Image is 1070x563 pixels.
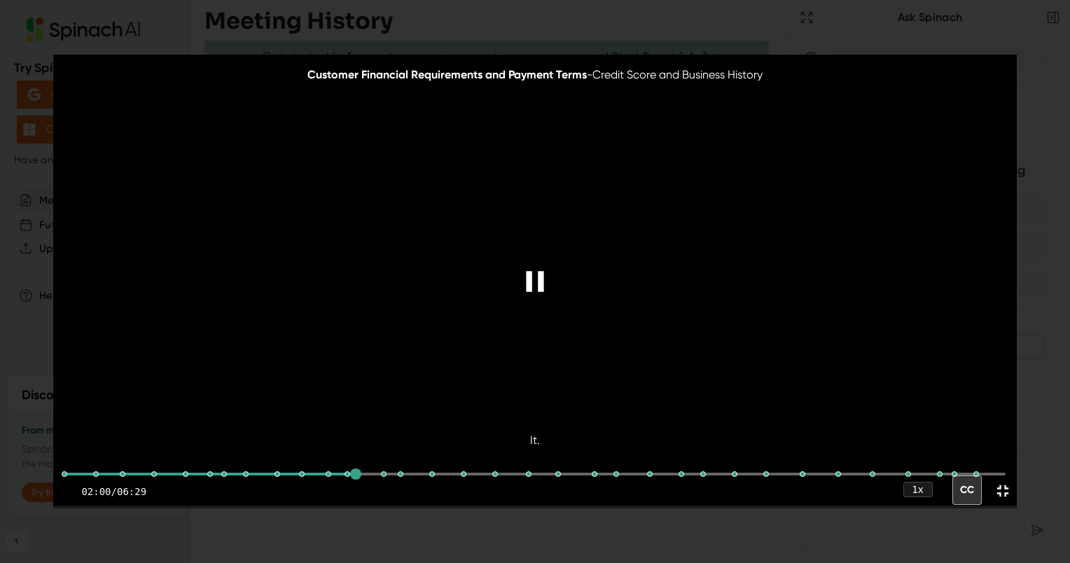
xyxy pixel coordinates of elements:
[903,482,933,497] div: 1 x
[519,428,551,452] div: It.
[81,486,146,497] div: 02:00 / 06:29
[307,67,763,83] div: - Credit Score and Business History
[307,68,587,81] span: Customer Financial Requirements and Payment Terms
[952,475,982,505] div: CC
